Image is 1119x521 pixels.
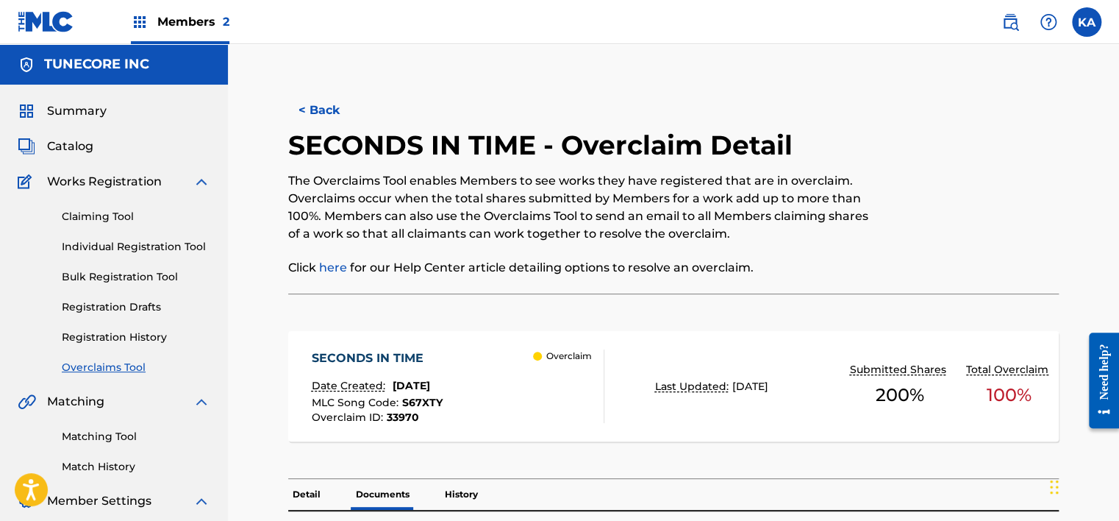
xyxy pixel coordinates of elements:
[875,382,923,408] span: 200 %
[402,396,443,409] span: S67XTY
[312,396,402,409] span: MLC Song Code :
[62,360,210,375] a: Overclaims Tool
[131,13,149,31] img: Top Rightsholders
[47,138,93,155] span: Catalog
[351,479,414,510] p: Documents
[288,92,376,129] button: < Back
[62,429,210,444] a: Matching Tool
[849,362,949,378] p: Submitted Shares
[18,492,35,510] img: Member Settings
[1001,13,1019,31] img: search
[18,11,74,32] img: MLC Logo
[62,269,210,285] a: Bulk Registration Tool
[393,379,430,392] span: [DATE]
[440,479,482,510] p: History
[1040,13,1057,31] img: help
[47,492,151,510] span: Member Settings
[18,102,35,120] img: Summary
[18,138,93,155] a: CatalogCatalog
[319,260,347,274] a: here
[193,173,210,191] img: expand
[157,13,229,30] span: Members
[288,172,882,243] p: The Overclaims Tool enables Members to see works they have registered that are in overclaim. Over...
[312,350,443,367] div: SECONDS IN TIME
[288,479,325,510] p: Detail
[288,331,1059,442] a: SECONDS IN TIMEDate Created:[DATE]MLC Song Code:S67XTYOverclaim ID:33970 OverclaimLast Updated:[D...
[18,56,35,74] img: Accounts
[387,411,419,424] span: 33970
[654,379,732,394] p: Last Updated:
[18,102,107,120] a: SummarySummary
[312,378,389,394] p: Date Created:
[288,259,882,277] p: Click for our Help Center article detailing options to resolve an overclaim.
[732,380,768,393] span: [DATE]
[62,330,210,345] a: Registration History
[18,393,36,411] img: Matching
[1034,7,1063,37] div: Help
[62,459,210,475] a: Match History
[18,173,37,191] img: Works Registration
[62,209,210,224] a: Claiming Tool
[288,129,800,162] h2: SECONDS IN TIME - Overclaim Detail
[995,7,1025,37] a: Public Search
[1045,450,1119,521] iframe: Chat Widget
[62,300,210,315] a: Registration Drafts
[1078,322,1119,440] iframe: Resource Center
[18,138,35,155] img: Catalog
[546,350,592,363] p: Overclaim
[1072,7,1101,37] div: User Menu
[47,393,104,411] span: Matching
[193,393,210,411] img: expand
[47,173,162,191] span: Works Registration
[223,15,229,29] span: 2
[1050,465,1059,509] div: Drag
[62,239,210,255] a: Individual Registration Tool
[312,411,387,424] span: Overclaim ID :
[193,492,210,510] img: expand
[987,382,1032,408] span: 100 %
[47,102,107,120] span: Summary
[966,362,1052,378] p: Total Overclaim
[44,56,149,73] h5: TUNECORE INC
